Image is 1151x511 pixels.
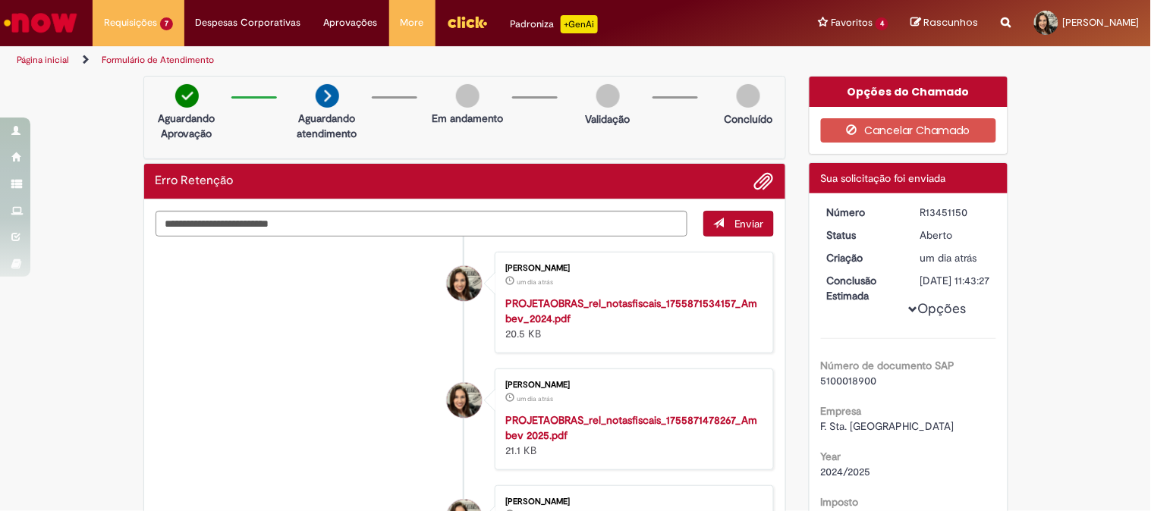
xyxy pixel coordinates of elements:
span: 5100018900 [821,374,877,387]
div: [PERSON_NAME] [505,381,758,390]
div: Opções do Chamado [810,77,1008,107]
span: Enviar [734,217,764,230]
button: Adicionar anexos [754,171,774,191]
dt: Status [816,227,909,243]
div: 27/08/2025 09:43:24 [920,250,991,265]
span: [PERSON_NAME] [1063,16,1140,29]
div: [PERSON_NAME] [505,264,758,273]
button: Cancelar Chamado [821,118,996,143]
div: 21.1 KB [505,412,758,458]
a: PROJETAOBRAS_rel_notasfiscais_1755871534157_Ambev_2024.pdf [505,296,757,325]
b: Número de documento SAP [821,359,955,372]
span: Sua solicitação foi enviada [821,171,946,185]
span: Favoritos [831,15,873,30]
span: F. Sta. [GEOGRAPHIC_DATA] [821,419,954,433]
p: Aguardando Aprovação [150,111,224,141]
span: um dia atrás [517,277,553,287]
b: Empresa [821,404,862,418]
p: Em andamento [432,111,503,126]
a: Página inicial [17,54,69,66]
div: R13451150 [920,205,991,220]
img: ServiceNow [2,8,80,38]
a: PROJETAOBRAS_rel_notasfiscais_1755871478267_Ambev 2025.pdf [505,413,757,442]
img: img-circle-grey.png [596,84,620,108]
p: Validação [586,111,631,127]
h2: Erro Retenção Histórico de tíquete [156,174,234,188]
a: Formulário de Atendimento [102,54,214,66]
time: 27/08/2025 09:40:46 [517,394,553,403]
span: Requisições [104,15,157,30]
div: [DATE] 11:43:27 [920,273,991,288]
p: Concluído [724,111,772,127]
b: Imposto [821,495,859,509]
time: 27/08/2025 09:43:24 [920,251,977,265]
textarea: Digite sua mensagem aqui... [156,211,688,237]
span: um dia atrás [517,394,553,403]
a: Rascunhos [911,16,979,30]
button: Enviar [703,211,774,237]
img: arrow-next.png [316,84,339,108]
dt: Criação [816,250,909,265]
span: Aprovações [324,15,378,30]
div: [PERSON_NAME] [505,497,758,506]
div: Ana Paula Schemes Dos Santos [447,383,482,418]
b: Year [821,450,841,463]
span: um dia atrás [920,251,977,265]
dt: Conclusão Estimada [816,273,909,303]
span: 4 [876,17,888,30]
span: Rascunhos [924,15,979,30]
div: Ana Paula Schemes Dos Santos [447,266,482,301]
div: Aberto [920,227,991,243]
span: 7 [160,17,173,30]
img: img-circle-grey.png [456,84,480,108]
span: 2024/2025 [821,465,871,478]
img: check-circle-green.png [175,84,199,108]
img: click_logo_yellow_360x200.png [447,11,488,33]
p: +GenAi [561,15,598,33]
time: 27/08/2025 09:40:46 [517,277,553,287]
dt: Número [816,205,909,220]
span: Despesas Corporativas [196,15,301,30]
span: More [401,15,424,30]
img: img-circle-grey.png [737,84,760,108]
ul: Trilhas de página [11,46,756,74]
p: Aguardando atendimento [291,111,364,141]
div: Padroniza [511,15,598,33]
div: 20.5 KB [505,296,758,341]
